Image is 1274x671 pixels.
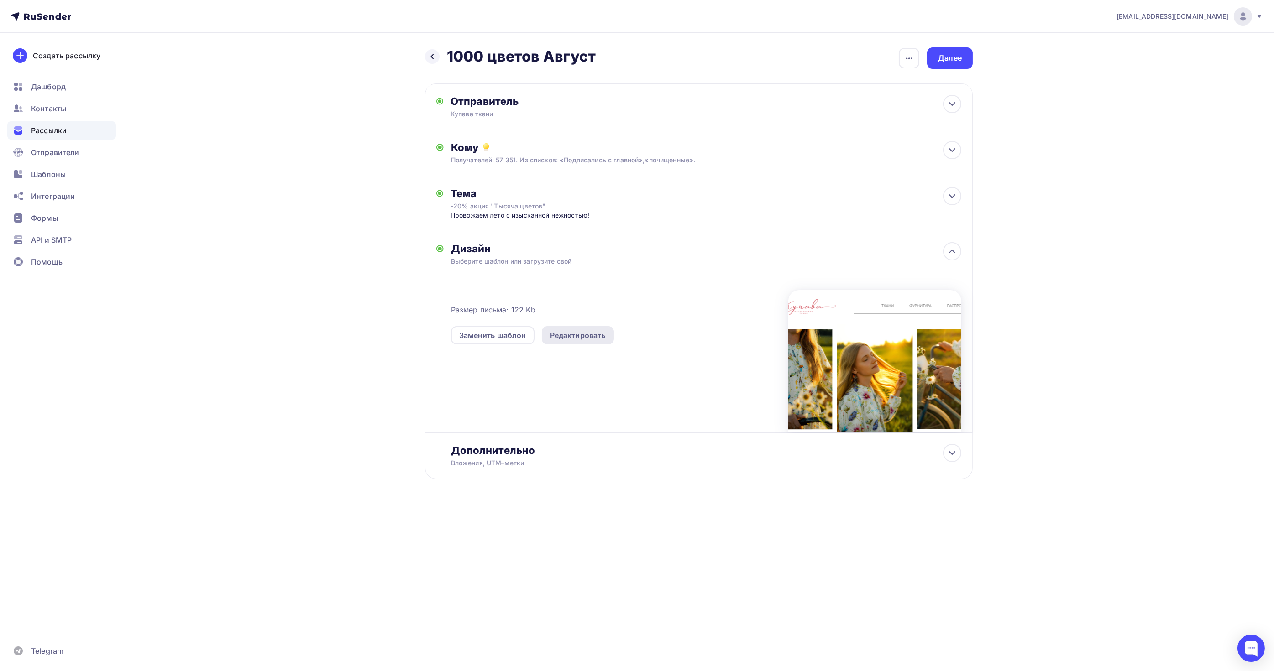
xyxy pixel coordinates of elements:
[7,143,116,161] a: Отправители
[31,213,58,224] span: Формы
[451,156,911,165] div: Получателей: 57 351. Из списков: «Подписались с главной»,«почищенные».
[31,191,75,202] span: Интеграции
[31,147,79,158] span: Отправители
[7,78,116,96] a: Дашборд
[451,257,911,266] div: Выберите шаблон или загрузите свой
[451,458,911,468] div: Вложения, UTM–метки
[451,211,631,220] div: Провожаем лето с изысканной нежностью!
[1117,7,1263,26] a: [EMAIL_ADDRESS][DOMAIN_NAME]
[31,234,72,245] span: API и SMTP
[451,304,536,315] span: Размер письма: 122 Kb
[31,645,63,656] span: Telegram
[1117,12,1228,21] span: [EMAIL_ADDRESS][DOMAIN_NAME]
[7,99,116,118] a: Контакты
[451,444,961,457] div: Дополнительно
[7,165,116,183] a: Шаблоны
[7,121,116,140] a: Рассылки
[33,50,100,61] div: Создать рассылку
[550,330,606,341] div: Редактировать
[451,141,961,154] div: Кому
[31,169,66,180] span: Шаблоны
[938,53,962,63] div: Далее
[31,125,67,136] span: Рассылки
[451,202,613,211] div: -20% акция "Тысяча цветов"
[459,330,526,341] div: Заменить шаблон
[31,103,66,114] span: Контакты
[7,209,116,227] a: Формы
[451,109,629,119] div: Купава ткани
[31,81,66,92] span: Дашборд
[31,256,63,267] span: Помощь
[451,242,961,255] div: Дизайн
[451,187,631,200] div: Тема
[451,95,648,108] div: Отправитель
[447,47,596,66] h2: 1000 цветов Август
